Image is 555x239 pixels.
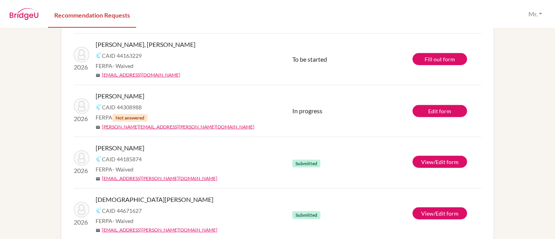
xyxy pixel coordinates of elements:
[112,166,133,173] span: - Waived
[96,73,100,78] span: mail
[96,113,148,122] span: FERPA
[112,114,148,122] span: Not answered
[74,150,89,166] img: Hammond, Saskia-Sarena Segolene Ayorkor
[292,107,322,114] span: In progress
[74,202,89,218] img: Ansah, Ewura Amma
[102,175,217,182] a: [EMAIL_ADDRESS][PERSON_NAME][DOMAIN_NAME]
[292,160,320,168] span: Submitted
[102,123,254,130] a: [PERSON_NAME][EMAIL_ADDRESS][PERSON_NAME][DOMAIN_NAME]
[413,207,467,219] a: View/Edit form
[96,228,100,233] span: mail
[74,47,89,62] img: Abla, Elinam Amegashie
[292,211,320,219] span: Submitted
[413,156,467,168] a: View/Edit form
[96,217,133,225] span: FERPA
[102,227,217,234] a: [EMAIL_ADDRESS][PERSON_NAME][DOMAIN_NAME]
[96,52,102,59] img: Common App logo
[96,40,196,49] span: [PERSON_NAME], [PERSON_NAME]
[525,7,546,21] button: Mr.
[74,98,89,114] img: AFIA ASIEDU, ESTHER
[96,177,100,181] span: mail
[96,104,102,110] img: Common App logo
[96,91,144,101] span: [PERSON_NAME]
[48,1,136,28] a: Recommendation Requests
[112,218,133,224] span: - Waived
[96,165,133,173] span: FERPA
[413,53,467,65] a: Fill out form
[96,156,102,162] img: Common App logo
[292,55,327,63] span: To be started
[96,195,213,204] span: [DEMOGRAPHIC_DATA][PERSON_NAME]
[102,155,142,163] span: CAID 44185874
[102,103,142,111] span: CAID 44308988
[9,8,39,20] img: BridgeU logo
[96,207,102,214] img: Common App logo
[102,207,142,215] span: CAID 44671627
[74,62,89,72] p: 2026
[74,166,89,175] p: 2026
[74,114,89,123] p: 2026
[102,71,180,78] a: [EMAIL_ADDRESS][DOMAIN_NAME]
[74,218,89,227] p: 2026
[112,62,133,69] span: - Waived
[413,105,467,117] a: Edit form
[102,52,142,60] span: CAID 44163229
[96,62,133,70] span: FERPA
[96,143,144,153] span: [PERSON_NAME]
[96,125,100,130] span: mail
